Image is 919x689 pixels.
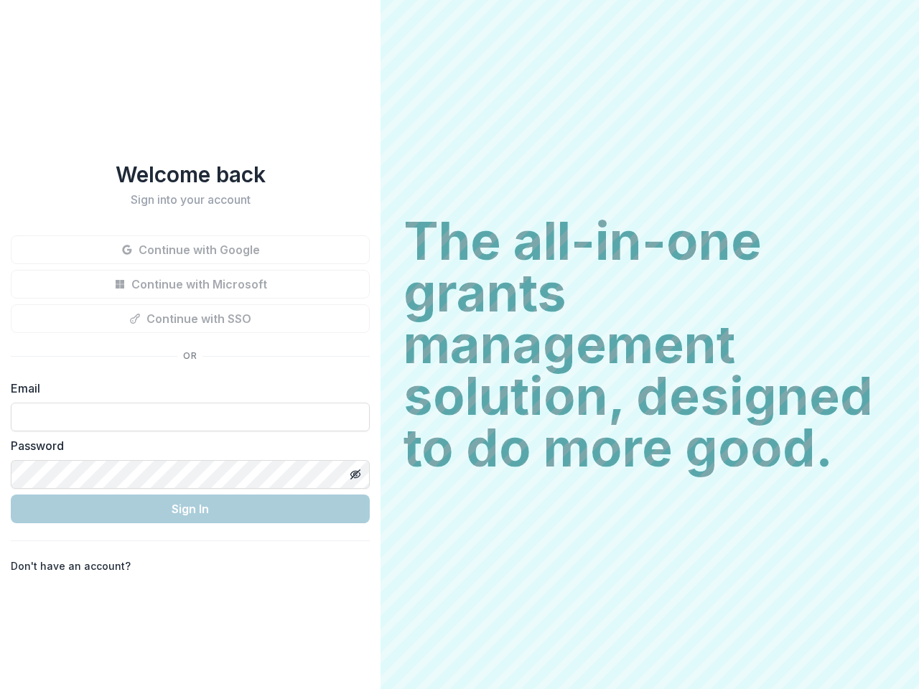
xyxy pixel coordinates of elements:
[11,161,370,187] h1: Welcome back
[11,380,361,397] label: Email
[11,193,370,207] h2: Sign into your account
[11,495,370,523] button: Sign In
[11,304,370,333] button: Continue with SSO
[11,437,361,454] label: Password
[344,463,367,486] button: Toggle password visibility
[11,558,131,573] p: Don't have an account?
[11,270,370,299] button: Continue with Microsoft
[11,235,370,264] button: Continue with Google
